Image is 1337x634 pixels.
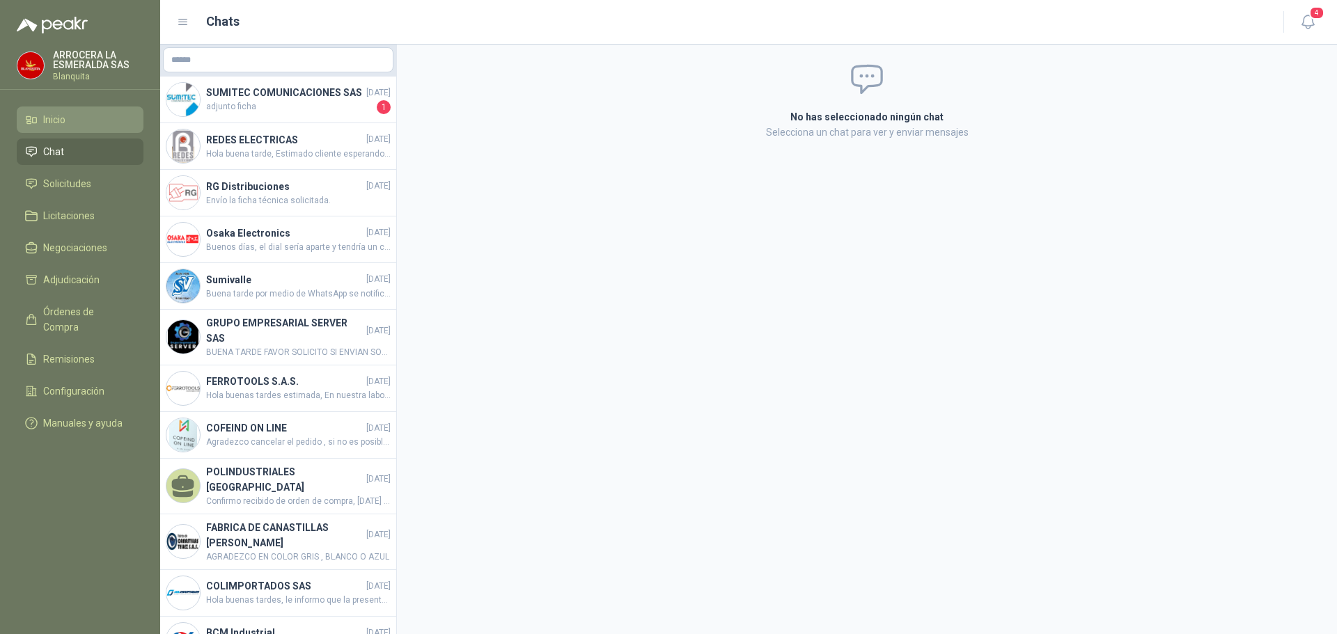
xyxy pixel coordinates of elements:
[166,525,200,558] img: Company Logo
[166,83,200,116] img: Company Logo
[17,299,143,340] a: Órdenes de Compra
[17,171,143,197] a: Solicitudes
[43,144,64,159] span: Chat
[624,109,1110,125] h2: No has seleccionado ningún chat
[366,226,391,239] span: [DATE]
[160,170,396,216] a: Company LogoRG Distribuciones[DATE]Envío la ficha técnica solicitada.
[206,179,363,194] h4: RG Distribuciones
[17,17,88,33] img: Logo peakr
[206,550,391,564] span: AGRADEZCO EN COLOR GRIS , BLANCO O AZUL
[166,129,200,163] img: Company Logo
[206,194,391,207] span: Envío la ficha técnica solicitada.
[160,514,396,570] a: Company LogoFABRICA DE CANASTILLAS [PERSON_NAME][DATE]AGRADEZCO EN COLOR GRIS , BLANCO O AZUL
[166,223,200,256] img: Company Logo
[166,176,200,209] img: Company Logo
[17,106,143,133] a: Inicio
[206,389,391,402] span: Hola buenas tardes estimada, En nuestra labor de seguimiento a las ofertas presentadas, queríamos...
[206,241,391,254] span: Buenos días, el dial sería aparte y tendría un costo de 33.350 cada uno iva incluido. Quieren que...
[206,12,240,31] h1: Chats
[43,112,65,127] span: Inicio
[206,100,374,114] span: adjunto ficha
[206,594,391,607] span: Hola buenas tardes, le informo que la presentación de de la lámina es de 125 cm x 245 cm transpar...
[17,138,143,165] a: Chat
[206,85,363,100] h4: SUMITEC COMUNICACIONES SAS
[366,528,391,541] span: [DATE]
[53,50,143,70] p: ARROCERA LA ESMERALDA SAS
[17,378,143,404] a: Configuración
[17,203,143,229] a: Licitaciones
[43,240,107,255] span: Negociaciones
[206,315,363,346] h4: GRUPO EMPRESARIAL SERVER SAS
[366,133,391,146] span: [DATE]
[166,320,200,354] img: Company Logo
[53,72,143,81] p: Blanquita
[366,273,391,286] span: [DATE]
[206,272,363,287] h4: Sumivalle
[160,123,396,170] a: Company LogoREDES ELECTRICAS[DATE]Hola buena tarde, Estimado cliente esperando que se encuentre b...
[1295,10,1320,35] button: 4
[366,180,391,193] span: [DATE]
[17,267,143,293] a: Adjudicación
[43,351,95,367] span: Remisiones
[206,374,363,389] h4: FERROTOOLS S.A.S.
[206,420,363,436] h4: COFEIND ON LINE
[366,375,391,388] span: [DATE]
[43,383,104,399] span: Configuración
[377,100,391,114] span: 1
[160,570,396,617] a: Company LogoCOLIMPORTADOS SAS[DATE]Hola buenas tardes, le informo que la presentación de de la lá...
[206,495,391,508] span: Confirmo recibido de orden de compra, [DATE] [DATE][PERSON_NAME] se despacha facturado el pedido ...
[206,148,391,161] span: Hola buena tarde, Estimado cliente esperando que se encuentre bien, revisando la solicitud me ind...
[17,52,44,79] img: Company Logo
[43,272,100,287] span: Adjudicación
[366,324,391,338] span: [DATE]
[206,346,391,359] span: BUENA TARDE FAVOR SOLICITO SI ENVIAN SOLICITUD DE COPMPRA POR 2 VALVULAS DE BOLA ACRO INOX 1" X 3...
[166,269,200,303] img: Company Logo
[160,459,396,514] a: POLINDUSTRIALES [GEOGRAPHIC_DATA][DATE]Confirmo recibido de orden de compra, [DATE] [DATE][PERSON...
[160,216,396,263] a: Company LogoOsaka Electronics[DATE]Buenos días, el dial sería aparte y tendría un costo de 33.350...
[206,578,363,594] h4: COLIMPORTADOS SAS
[206,436,391,449] span: Agradezco cancelar el pedido , si no es posible la entrega en sitio
[206,225,363,241] h4: Osaka Electronics
[43,415,123,431] span: Manuales y ayuda
[166,418,200,452] img: Company Logo
[43,176,91,191] span: Solicitudes
[206,520,363,550] h4: FABRICA DE CANASTILLAS [PERSON_NAME]
[206,287,391,301] span: Buena tarde por medio de WhatsApp se notifico que se demora de 5 a 7 días mas por el tema es que ...
[206,464,363,495] h4: POLINDUSTRIALES [GEOGRAPHIC_DATA]
[43,304,130,335] span: Órdenes de Compra
[166,372,200,405] img: Company Logo
[160,77,396,123] a: Company LogoSUMITEC COMUNICACIONES SAS[DATE]adjunto ficha1
[366,580,391,593] span: [DATE]
[624,125,1110,140] p: Selecciona un chat para ver y enviar mensajes
[160,310,396,365] a: Company LogoGRUPO EMPRESARIAL SERVER SAS[DATE]BUENA TARDE FAVOR SOLICITO SI ENVIAN SOLICITUD DE C...
[160,263,396,310] a: Company LogoSumivalle[DATE]Buena tarde por medio de WhatsApp se notifico que se demora de 5 a 7 d...
[17,346,143,372] a: Remisiones
[43,208,95,223] span: Licitaciones
[17,410,143,436] a: Manuales y ayuda
[206,132,363,148] h4: REDES ELECTRICAS
[17,235,143,261] a: Negociaciones
[166,576,200,610] img: Company Logo
[366,86,391,100] span: [DATE]
[160,365,396,412] a: Company LogoFERROTOOLS S.A.S.[DATE]Hola buenas tardes estimada, En nuestra labor de seguimiento a...
[366,422,391,435] span: [DATE]
[160,412,396,459] a: Company LogoCOFEIND ON LINE[DATE]Agradezco cancelar el pedido , si no es posible la entrega en sitio
[366,473,391,486] span: [DATE]
[1309,6,1324,19] span: 4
